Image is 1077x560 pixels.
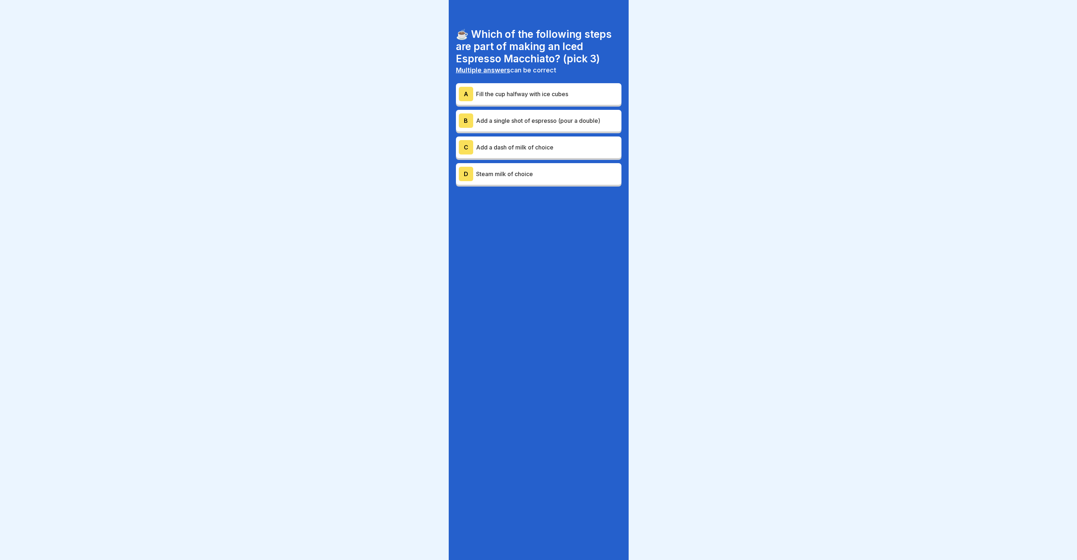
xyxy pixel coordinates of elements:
div: B [459,113,473,128]
p: Steam milk of choice [476,170,619,178]
h4: ☕️ Which of the following steps are part of making an Iced Espresso Macchiato? (pick 3) [456,28,621,65]
p: Add a dash of milk of choice [476,143,619,152]
div: D [459,167,473,181]
div: A [459,87,473,101]
p: Fill the cup halfway with ice cubes [476,90,619,98]
div: C [459,140,473,154]
p: can be correct [456,66,621,74]
b: Multiple answers [456,66,510,74]
p: Add a single shot of espresso (pour a double) [476,116,619,125]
